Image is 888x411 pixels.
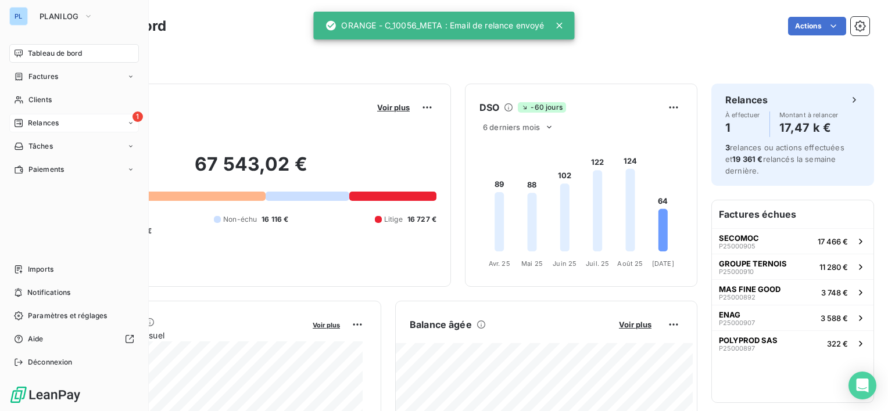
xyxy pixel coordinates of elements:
[223,214,257,225] span: Non-échu
[133,111,143,122] span: 1
[819,262,848,272] span: 11 280 €
[28,118,59,128] span: Relances
[9,385,81,404] img: Logo LeanPay
[407,214,436,225] span: 16 727 €
[719,336,778,345] span: POLYPROD SAS
[719,233,759,243] span: SECOMOC
[719,284,780,294] span: MAS FINE GOOD
[712,279,873,305] button: MAS FINE GOODP250008923 748 €
[719,310,740,319] span: ENAG
[712,254,873,279] button: GROUPE TERNOISP2500091011 280 €
[66,329,305,341] span: Chiffre d'affaires mensuel
[712,305,873,330] button: ENAGP250009073 588 €
[719,294,755,301] span: P25000892
[521,259,543,268] tspan: Mai 25
[821,313,848,323] span: 3 588 €
[9,330,139,348] a: Aide
[818,237,848,246] span: 17 466 €
[28,95,52,105] span: Clients
[848,372,876,399] div: Open Intercom Messenger
[384,214,403,225] span: Litige
[374,102,413,113] button: Voir plus
[619,320,651,329] span: Voir plus
[28,71,58,82] span: Factures
[725,143,844,175] span: relances ou actions effectuées et relancés la semaine dernière.
[617,259,643,268] tspan: Août 25
[719,345,755,352] span: P25000897
[725,143,730,152] span: 3
[719,268,754,275] span: P25000910
[779,118,839,137] h4: 17,47 k €
[712,200,873,228] h6: Factures échues
[9,7,28,26] div: PL
[779,111,839,118] span: Montant à relancer
[28,264,53,275] span: Imports
[309,319,343,330] button: Voir plus
[262,214,288,225] span: 16 116 €
[28,311,107,321] span: Paramètres et réglages
[483,122,540,132] span: 6 derniers mois
[28,141,53,152] span: Tâches
[725,111,760,118] span: À effectuer
[410,318,472,331] h6: Balance âgée
[28,164,64,175] span: Paiements
[719,319,755,326] span: P25000907
[28,334,44,344] span: Aide
[40,12,79,21] span: PLANILOG
[712,228,873,254] button: SECOMOCP2500090517 466 €
[719,259,787,268] span: GROUPE TERNOIS
[553,259,577,268] tspan: Juin 25
[827,339,848,348] span: 322 €
[489,259,510,268] tspan: Avr. 25
[615,319,655,330] button: Voir plus
[821,288,848,297] span: 3 748 €
[652,259,674,268] tspan: [DATE]
[732,154,762,164] span: 19 361 €
[788,17,846,35] button: Actions
[66,153,436,188] h2: 67 543,02 €
[518,102,565,113] span: -60 jours
[377,103,410,112] span: Voir plus
[27,287,70,298] span: Notifications
[725,118,760,137] h4: 1
[28,48,82,59] span: Tableau de bord
[313,321,340,329] span: Voir plus
[325,15,544,36] div: ORANGE - C_10056_META : Email de relance envoyé
[479,100,499,114] h6: DSO
[28,357,73,367] span: Déconnexion
[586,259,609,268] tspan: Juil. 25
[725,93,768,107] h6: Relances
[712,330,873,356] button: POLYPROD SASP25000897322 €
[719,243,755,250] span: P25000905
